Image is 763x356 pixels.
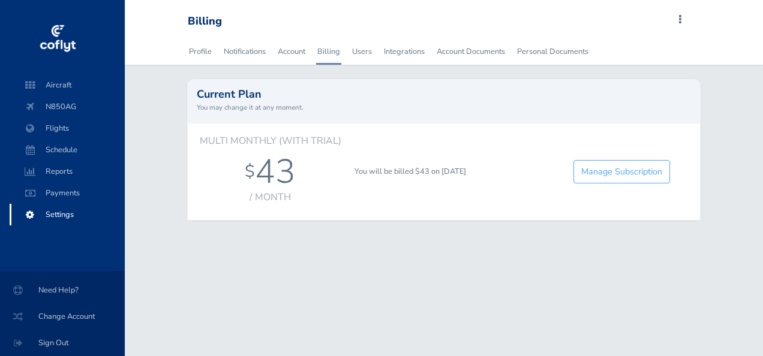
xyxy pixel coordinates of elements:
[22,74,113,96] span: Aircraft
[223,38,267,65] a: Notifications
[197,89,692,99] h2: Current Plan
[22,204,113,225] span: Settings
[277,38,307,65] a: Account
[197,102,692,113] small: You may change it at any moment.
[255,152,296,192] div: 43
[22,139,113,161] span: Schedule
[22,161,113,182] span: Reports
[516,38,590,65] a: Personal Documents
[355,165,556,177] p: You will be billed $43 on [DATE]
[22,96,113,117] span: N850AG
[351,38,373,65] a: Users
[14,279,110,301] span: Need Help?
[22,182,113,204] span: Payments
[22,117,113,139] span: Flights
[200,135,341,147] h6: Multi Monthly (with Trial)
[245,162,255,182] div: $
[38,21,77,57] img: coflyt logo
[573,160,670,183] a: Manage Subscription
[383,38,426,65] a: Integrations
[200,192,341,203] div: / month
[188,15,222,28] div: Billing
[316,38,341,65] a: Billing
[188,38,213,65] a: Profile
[14,306,110,327] span: Change Account
[14,332,110,354] span: Sign Out
[435,38,506,65] a: Account Documents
